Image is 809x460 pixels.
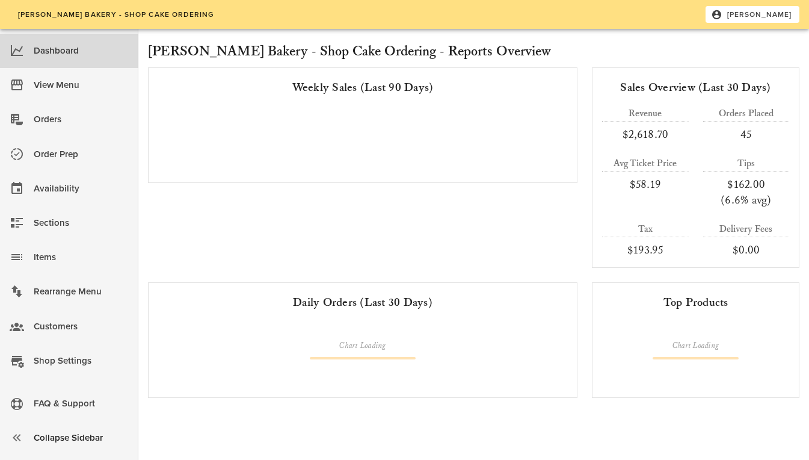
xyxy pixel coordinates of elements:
[703,242,790,258] div: $0.00
[148,41,799,63] h2: [PERSON_NAME] Bakery - Shop Cake Ordering - Reports Overview
[310,340,416,352] div: Chart Loading
[703,107,790,121] div: Orders Placed
[34,213,129,233] div: Sections
[602,78,789,97] div: Sales Overview (Last 30 Days)
[10,6,222,23] a: [PERSON_NAME] Bakery - Shop Cake Ordering
[602,176,689,192] div: $58.19
[158,293,567,312] div: Daily Orders (Last 30 Days)
[34,179,129,199] div: Availability
[34,317,129,337] div: Customers
[703,176,790,208] div: $162.00 (6.6% avg)
[34,351,129,371] div: Shop Settings
[602,157,689,171] div: Avg Ticket Price
[602,107,689,121] div: Revenue
[713,9,792,20] span: [PERSON_NAME]
[602,126,689,142] div: $2,618.70
[34,110,129,129] div: Orders
[34,394,129,414] div: FAQ & Support
[602,293,789,312] div: Top Products
[703,222,790,237] div: Delivery Fees
[703,157,790,171] div: Tips
[706,6,799,23] button: [PERSON_NAME]
[34,145,129,164] div: Order Prep
[602,242,689,258] div: $193.95
[34,247,129,267] div: Items
[158,78,567,97] div: Weekly Sales (Last 90 Days)
[17,10,214,19] span: [PERSON_NAME] Bakery - Shop Cake Ordering
[34,282,129,302] div: Rearrange Menu
[34,428,129,448] div: Collapse Sidebar
[703,126,790,142] div: 45
[34,41,129,61] div: Dashboard
[34,75,129,95] div: View Menu
[653,340,739,352] div: Chart Loading
[602,222,689,237] div: Tax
